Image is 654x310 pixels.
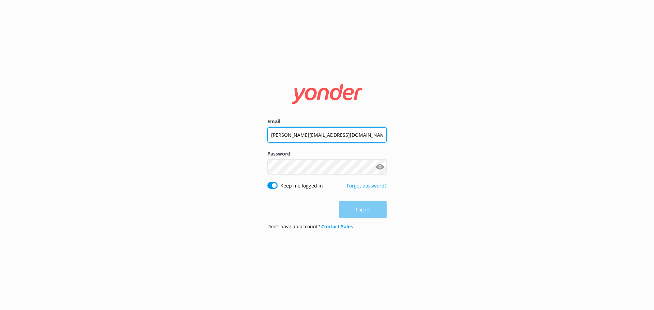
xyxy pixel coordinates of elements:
[280,182,323,190] label: Keep me logged in
[267,118,387,125] label: Email
[267,223,353,230] p: Don’t have an account?
[373,160,387,174] button: Show password
[321,223,353,230] a: Contact Sales
[267,150,387,158] label: Password
[267,127,387,143] input: user@emailaddress.com
[347,182,387,189] a: Forgot password?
